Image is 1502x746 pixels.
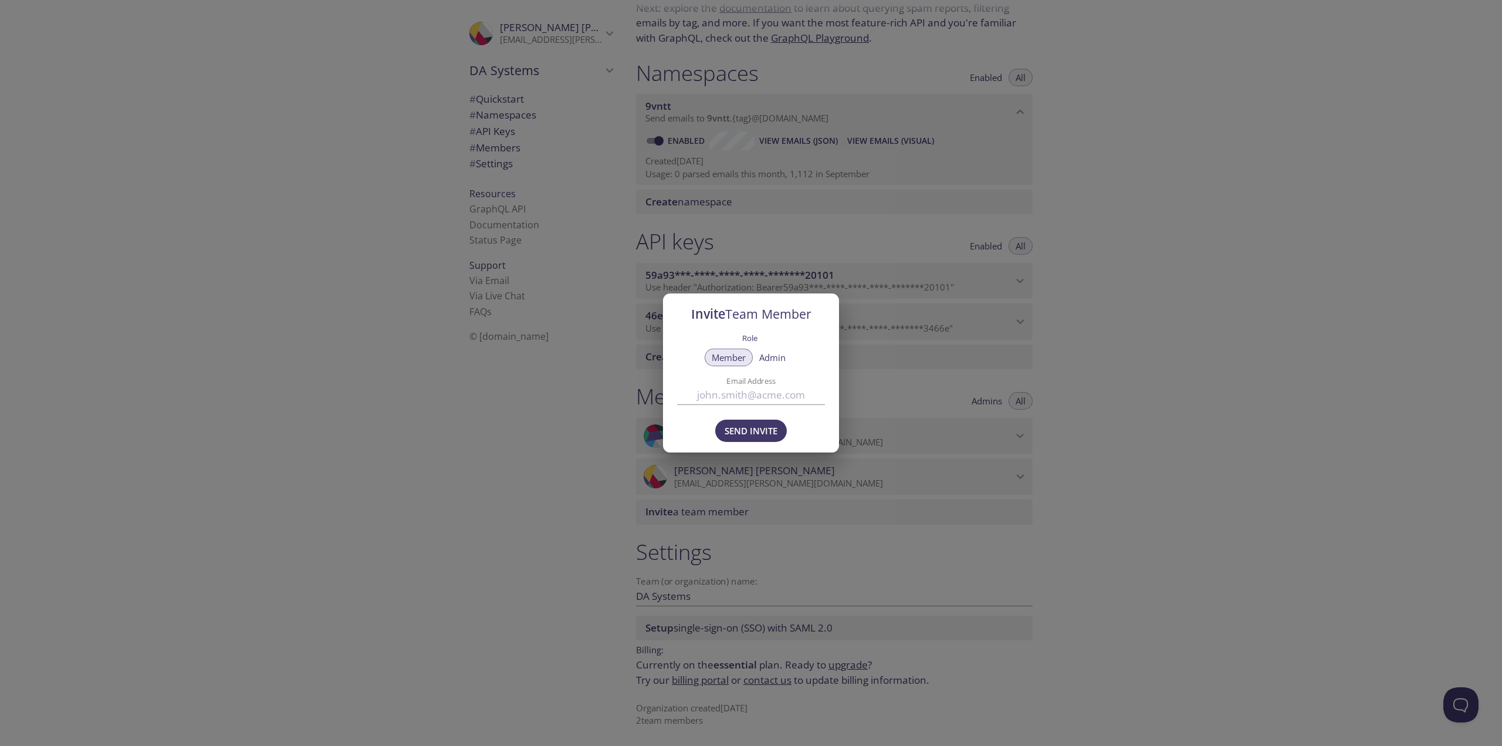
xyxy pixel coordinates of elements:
[725,305,811,322] span: Team Member
[715,420,787,442] button: Send Invite
[705,349,753,366] button: Member
[742,330,757,345] label: Role
[696,377,807,384] label: Email Address
[725,423,777,438] span: Send Invite
[691,305,811,322] span: Invite
[677,386,825,405] input: john.smith@acme.com
[752,349,793,366] button: Admin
